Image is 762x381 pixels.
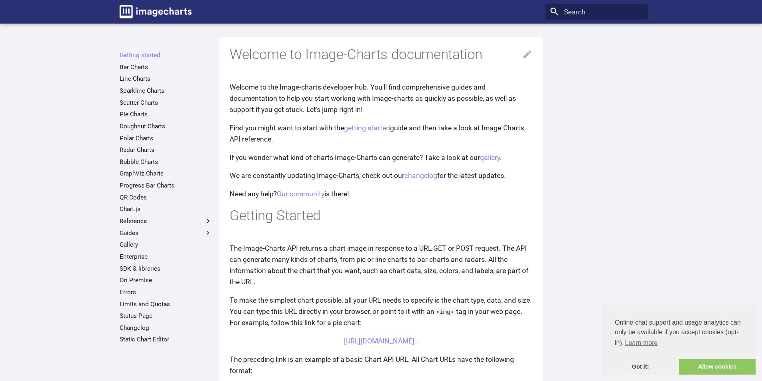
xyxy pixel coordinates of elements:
[120,335,212,343] a: Static Chart Editor
[120,75,212,83] a: Line Charts
[434,307,456,315] code: <img>
[120,134,212,142] a: Polar Charts
[230,188,532,199] p: Need any help? is there!
[404,172,437,180] a: changelog
[344,337,418,345] a: [URL][DOMAIN_NAME]..
[120,170,212,178] a: GraphViz Charts
[120,193,212,201] a: QR Codes
[545,4,648,20] input: Search
[602,305,756,375] div: cookieconsent
[230,243,532,288] p: The Image-Charts API returns a chart image in response to a URL GET or POST request. The API can ...
[120,300,212,308] a: Limits and Quotas
[480,154,500,162] a: gallery
[120,87,212,95] a: Sparkline Charts
[120,99,212,107] a: Scatter Charts
[230,295,532,328] p: To make the simplest chart possible, all your URL needs to specify is the chart type, data, and s...
[120,217,212,225] label: Reference
[120,122,212,130] a: Doughnut Charts
[230,207,532,225] h1: Getting Started
[120,312,212,320] a: Status Page
[230,122,532,145] p: First you might want to start with the guide and then take a look at Image-Charts API reference.
[230,82,532,115] p: Welcome to the Image-charts developer hub. You'll find comprehensive guides and documentation to ...
[230,46,532,64] h1: Welcome to Image-Charts documentation
[230,152,532,163] p: If you wonder what kind of charts Image-Charts can generate? Take a look at our .
[120,182,212,190] a: Progress Bar Charts
[624,337,659,349] a: learn more about cookies
[120,265,212,273] a: SDK & libraries
[679,359,756,375] a: allow cookies
[120,110,212,118] a: Pie Charts
[120,146,212,154] a: Radar Charts
[120,229,212,237] label: Guides
[120,276,212,284] a: On Premise
[116,2,195,22] a: Image-Charts documentation
[120,63,212,71] a: Bar Charts
[602,359,679,375] a: dismiss cookie message
[120,205,212,213] a: Chart.js
[615,318,743,349] span: Online chat support and usage analytics can only be available if you accept cookies (opt-in).
[230,354,532,376] p: The preceding link is an example of a basic Chart API URL. All Chart URLs have the following format:
[120,51,212,59] a: Getting started
[344,124,390,132] a: getting started
[230,170,532,181] p: We are constantly updating Image-Charts, check out our for the latest updates.
[120,288,212,296] a: Errors
[120,158,212,166] a: Bubble Charts
[277,190,324,198] a: Our community
[120,241,212,249] a: Gallery
[120,253,212,261] a: Enterprise
[120,324,212,332] a: Changelog
[120,5,192,18] img: logo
